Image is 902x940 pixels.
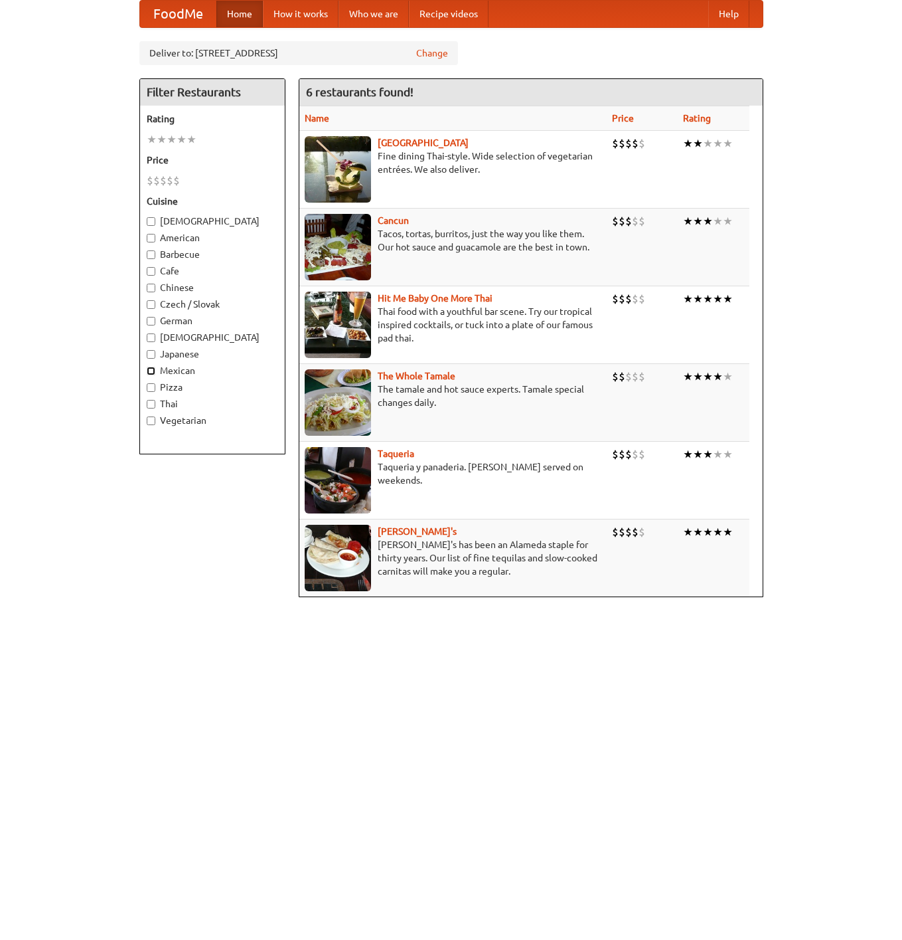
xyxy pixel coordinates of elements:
[612,292,619,306] li: $
[147,397,278,411] label: Thai
[713,369,723,384] li: ★
[147,267,155,276] input: Cafe
[683,292,693,306] li: ★
[723,369,733,384] li: ★
[683,136,693,151] li: ★
[703,214,713,229] li: ★
[305,149,602,176] p: Fine dining Thai-style. Wide selection of vegetarian entrées. We also deliver.
[153,173,160,188] li: $
[693,369,703,384] li: ★
[632,525,639,539] li: $
[147,317,155,326] input: German
[306,86,413,98] ng-pluralize: 6 restaurants found!
[713,214,723,229] li: ★
[632,214,639,229] li: $
[147,400,155,409] input: Thai
[693,447,703,462] li: ★
[147,350,155,359] input: Japanese
[713,136,723,151] li: ★
[147,314,278,328] label: German
[378,371,455,381] b: The Whole Tamale
[263,1,338,27] a: How it works
[619,292,625,306] li: $
[612,525,619,539] li: $
[632,369,639,384] li: $
[683,369,693,384] li: ★
[723,447,733,462] li: ★
[147,333,155,342] input: [DEMOGRAPHIC_DATA]
[683,447,693,462] li: ★
[147,383,155,392] input: Pizza
[632,136,639,151] li: $
[632,292,639,306] li: $
[167,132,177,147] li: ★
[147,281,278,294] label: Chinese
[625,525,632,539] li: $
[625,136,632,151] li: $
[693,214,703,229] li: ★
[147,331,278,344] label: [DEMOGRAPHIC_DATA]
[639,447,645,462] li: $
[619,369,625,384] li: $
[147,153,278,167] h5: Price
[305,227,602,254] p: Tacos, tortas, burritos, just the way you like them. Our hot sauce and guacamole are the best in ...
[147,414,278,427] label: Vegetarian
[409,1,489,27] a: Recipe videos
[703,447,713,462] li: ★
[147,217,155,226] input: [DEMOGRAPHIC_DATA]
[612,447,619,462] li: $
[639,525,645,539] li: $
[147,132,157,147] li: ★
[147,250,155,259] input: Barbecue
[157,132,167,147] li: ★
[723,525,733,539] li: ★
[723,214,733,229] li: ★
[167,173,173,188] li: $
[708,1,749,27] a: Help
[632,447,639,462] li: $
[147,300,155,309] input: Czech / Slovak
[723,136,733,151] li: ★
[305,113,329,124] a: Name
[147,215,278,228] label: [DEMOGRAPHIC_DATA]
[147,112,278,126] h5: Rating
[140,79,285,106] h4: Filter Restaurants
[147,298,278,311] label: Czech / Slovak
[378,448,414,459] b: Taqueria
[216,1,263,27] a: Home
[625,214,632,229] li: $
[625,292,632,306] li: $
[305,305,602,345] p: Thai food with a youthful bar scene. Try our tropical inspired cocktails, or tuck into a plate of...
[305,369,371,436] img: wholetamale.jpg
[723,292,733,306] li: ★
[305,214,371,280] img: cancun.jpg
[683,113,711,124] a: Rating
[305,292,371,358] img: babythai.jpg
[693,525,703,539] li: ★
[683,525,693,539] li: ★
[147,417,155,425] input: Vegetarian
[147,234,155,242] input: American
[378,215,409,226] a: Cancun
[619,525,625,539] li: $
[703,292,713,306] li: ★
[612,214,619,229] li: $
[147,195,278,208] h5: Cuisine
[147,347,278,361] label: Japanese
[639,136,645,151] li: $
[378,293,492,304] a: Hit Me Baby One More Thai
[693,136,703,151] li: ★
[147,248,278,261] label: Barbecue
[639,214,645,229] li: $
[177,132,187,147] li: ★
[625,369,632,384] li: $
[713,447,723,462] li: ★
[305,447,371,514] img: taqueria.jpg
[147,173,153,188] li: $
[139,41,458,65] div: Deliver to: [STREET_ADDRESS]
[305,383,602,409] p: The tamale and hot sauce experts. Tamale special changes daily.
[305,525,371,591] img: pedros.jpg
[612,113,634,124] a: Price
[147,231,278,244] label: American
